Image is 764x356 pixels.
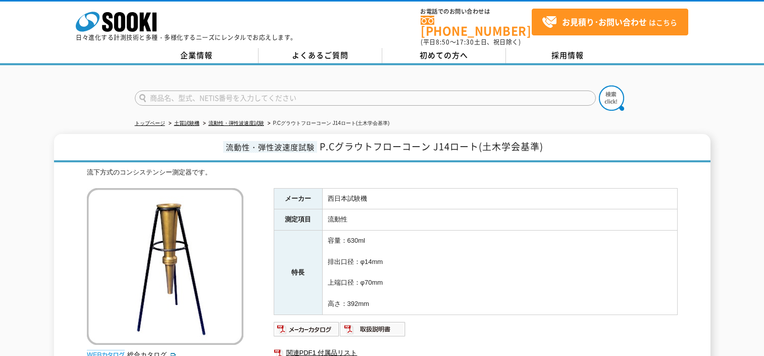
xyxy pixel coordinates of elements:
td: 流動性 [322,209,677,231]
a: 採用情報 [506,48,630,63]
span: 初めての方へ [420,50,468,61]
img: 取扱説明書 [340,321,406,337]
a: お見積り･お問い合わせはこちら [532,9,688,35]
td: 西日本試験機 [322,188,677,209]
img: メーカーカタログ [274,321,340,337]
p: 日々進化する計測技術と多種・多様化するニーズにレンタルでお応えします。 [76,34,297,40]
a: 初めての方へ [382,48,506,63]
th: メーカー [274,188,322,209]
th: 測定項目 [274,209,322,231]
span: 8:50 [436,37,450,47]
a: 取扱説明書 [340,328,406,335]
a: 流動性・弾性波速度試験 [209,120,264,126]
div: 流下方式のコンシステンシー測定器です。 [87,167,678,178]
img: P.Cグラウトフローコーン J14ロート(土木学会基準) [87,188,243,345]
a: 土質試験機 [174,120,199,126]
th: 特長 [274,231,322,315]
span: 17:30 [456,37,474,47]
a: 企業情報 [135,48,259,63]
a: トップページ [135,120,165,126]
a: よくあるご質問 [259,48,382,63]
a: メーカーカタログ [274,328,340,335]
li: P.Cグラウトフローコーン J14ロート(土木学会基準) [266,118,390,129]
img: btn_search.png [599,85,624,111]
span: はこちら [542,15,677,30]
span: 流動性・弾性波速度試験 [223,141,317,153]
strong: お見積り･お問い合わせ [562,16,647,28]
span: お電話でのお問い合わせは [421,9,532,15]
a: [PHONE_NUMBER] [421,16,532,36]
input: 商品名、型式、NETIS番号を入力してください [135,91,596,106]
span: (平日 ～ 土日、祝日除く) [421,37,521,47]
span: P.Cグラウトフローコーン J14ロート(土木学会基準) [320,140,543,153]
td: 容量：630ml 排出口径：φ14mm 上端口径：φ70mm 高さ：392mm [322,231,677,315]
